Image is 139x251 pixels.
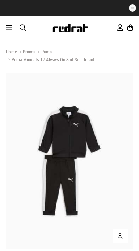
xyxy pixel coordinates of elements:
[17,49,35,56] a: Brands
[52,24,88,32] img: Redrat logo
[6,49,17,54] a: Home
[6,57,94,64] a: Puma Minicats T7 Always On Suit Set - Infant
[35,49,52,56] a: Puma
[6,73,133,249] img: Puma Minicats T7 Always On Suit Set - Infant in Black
[26,4,113,12] iframe: Customer reviews powered by Trustpilot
